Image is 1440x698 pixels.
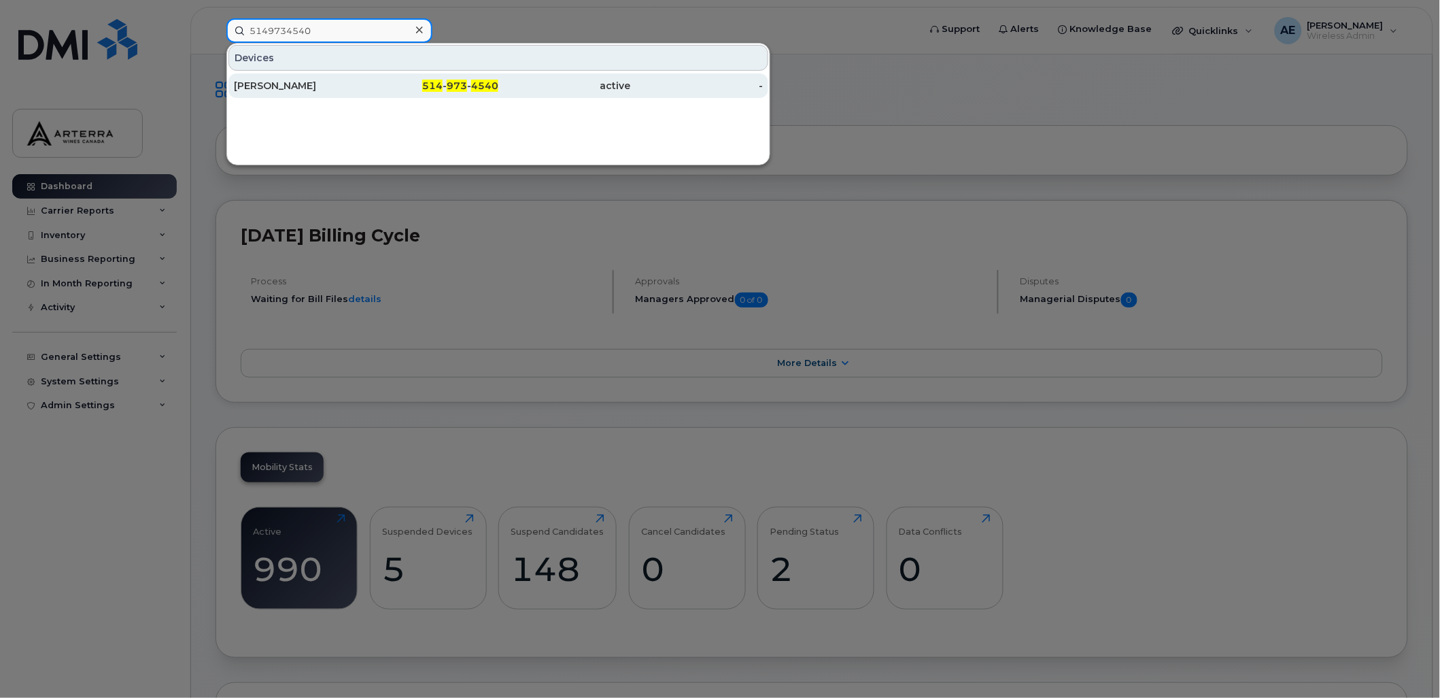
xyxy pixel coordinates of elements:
[631,79,764,93] div: -
[498,79,631,93] div: active
[422,80,443,92] span: 514
[471,80,498,92] span: 4540
[447,80,467,92] span: 973
[366,79,499,93] div: - -
[228,45,768,71] div: Devices
[234,79,366,93] div: [PERSON_NAME]
[228,73,768,98] a: [PERSON_NAME]514-973-4540active-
